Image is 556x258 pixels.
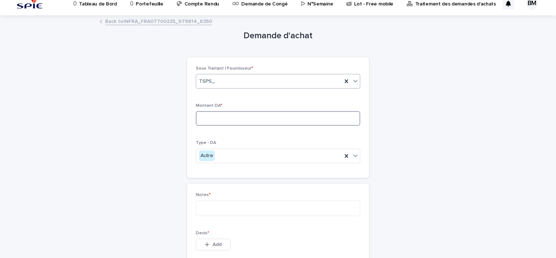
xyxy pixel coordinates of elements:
[196,239,231,250] button: Add
[187,31,369,41] h1: Demande d'achat
[105,17,212,25] a: Back toINFRA_FRA07700235_979814_6350
[196,141,216,145] span: Type - DA
[196,193,211,197] span: Notes
[196,66,253,71] span: Sous Traitant | Fournisseur
[196,231,209,235] span: Devis
[199,78,215,85] span: TSPS_
[199,150,215,161] div: Autre
[213,242,222,247] span: Add
[196,103,222,108] span: Montant DA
